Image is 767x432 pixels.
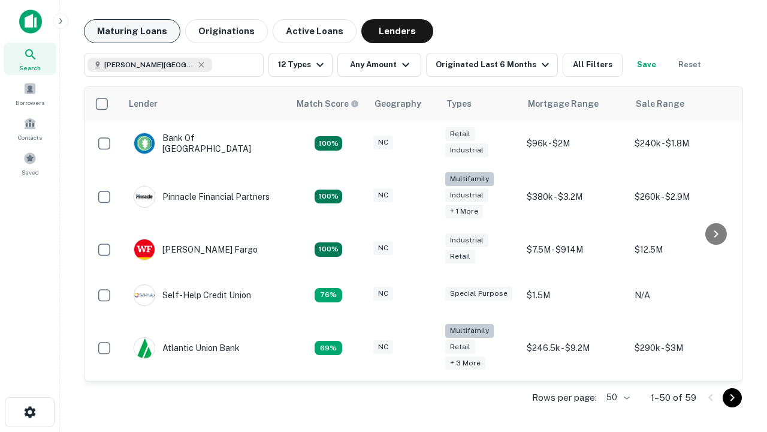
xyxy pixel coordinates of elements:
button: Lenders [361,19,433,43]
button: Save your search to get updates of matches that match your search criteria. [627,53,666,77]
td: $380k - $3.2M [521,166,629,227]
div: 50 [602,389,632,406]
th: Mortgage Range [521,87,629,121]
td: $1.5M [521,272,629,318]
span: Search [19,63,41,73]
img: picture [134,133,155,154]
img: picture [134,187,155,207]
div: Sale Range [636,97,684,111]
div: Originated Last 6 Months [436,58,552,72]
img: picture [134,239,155,260]
div: Matching Properties: 15, hasApolloMatch: undefined [315,242,342,257]
div: Matching Properties: 11, hasApolloMatch: undefined [315,288,342,302]
iframe: Chat Widget [707,298,767,355]
div: Retail [445,250,475,263]
div: NC [373,136,393,149]
div: Geography [375,97,421,111]
td: $260k - $2.9M [629,166,736,227]
div: Multifamily [445,172,494,186]
button: Originated Last 6 Months [426,53,558,77]
div: Industrial [445,233,488,247]
button: All Filters [563,53,623,77]
td: $96k - $2M [521,121,629,166]
div: Retail [445,127,475,141]
a: Contacts [4,112,56,145]
th: Sale Range [629,87,736,121]
p: Rows per page: [532,391,597,405]
div: NC [373,188,393,202]
td: $7.5M - $914M [521,227,629,272]
button: Originations [185,19,268,43]
div: Mortgage Range [528,97,599,111]
div: NC [373,287,393,301]
button: Reset [671,53,709,77]
td: $246.5k - $9.2M [521,318,629,379]
h6: Match Score [297,97,357,110]
button: Go to next page [723,388,742,407]
th: Capitalize uses an advanced AI algorithm to match your search with the best lender. The match sco... [289,87,367,121]
div: Atlantic Union Bank [134,337,240,359]
td: $12.5M [629,227,736,272]
div: [PERSON_NAME] Fargo [134,239,258,260]
img: capitalize-icon.png [19,10,42,34]
div: Industrial [445,143,488,157]
div: Matching Properties: 10, hasApolloMatch: undefined [315,341,342,355]
button: Any Amount [337,53,421,77]
button: Maturing Loans [84,19,180,43]
p: 1–50 of 59 [651,391,696,405]
a: Saved [4,147,56,179]
a: Search [4,43,56,75]
td: $290k - $3M [629,318,736,379]
div: Types [446,97,472,111]
button: Active Loans [273,19,357,43]
td: $240k - $1.8M [629,121,736,166]
td: N/A [629,272,736,318]
th: Geography [367,87,439,121]
div: NC [373,241,393,255]
div: Matching Properties: 15, hasApolloMatch: undefined [315,136,342,151]
button: 12 Types [268,53,333,77]
div: Bank Of [GEOGRAPHIC_DATA] [134,133,277,154]
div: Self-help Credit Union [134,284,251,306]
img: picture [134,285,155,305]
img: picture [134,338,155,358]
div: Pinnacle Financial Partners [134,186,270,208]
div: Capitalize uses an advanced AI algorithm to match your search with the best lender. The match sco... [297,97,359,110]
div: NC [373,340,393,354]
div: Special Purpose [445,287,512,301]
div: Industrial [445,188,488,202]
span: Saved [22,167,39,177]
div: Multifamily [445,324,494,338]
div: + 3 more [445,356,485,370]
span: Borrowers [16,98,44,107]
span: Contacts [18,133,42,142]
th: Lender [122,87,289,121]
th: Types [439,87,521,121]
div: Matching Properties: 26, hasApolloMatch: undefined [315,190,342,204]
span: [PERSON_NAME][GEOGRAPHIC_DATA], [GEOGRAPHIC_DATA] [104,59,194,70]
a: Borrowers [4,77,56,110]
div: + 1 more [445,205,483,218]
div: Retail [445,340,475,354]
div: Lender [129,97,158,111]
